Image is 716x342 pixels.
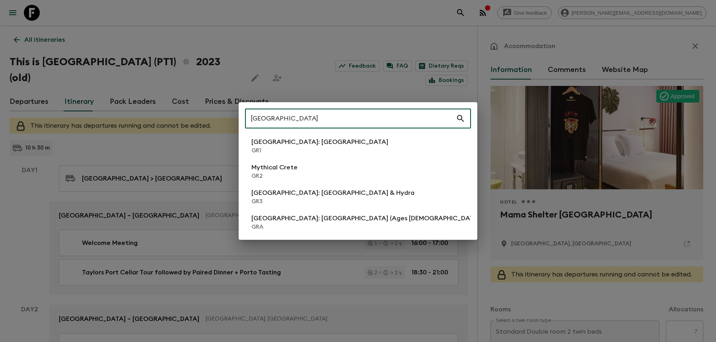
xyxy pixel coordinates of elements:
p: GR3 [251,198,414,206]
p: GRA [251,223,482,231]
p: [GEOGRAPHIC_DATA]: [GEOGRAPHIC_DATA] & Hydra [251,188,414,198]
p: [GEOGRAPHIC_DATA]: [GEOGRAPHIC_DATA] [251,137,388,147]
p: [GEOGRAPHIC_DATA]: [GEOGRAPHIC_DATA] (Ages [DEMOGRAPHIC_DATA]) [251,214,482,223]
p: GR2 [251,172,298,180]
p: GR1 [251,147,388,155]
p: Mythical Crete [251,163,298,172]
input: Search adventures... [245,107,456,130]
